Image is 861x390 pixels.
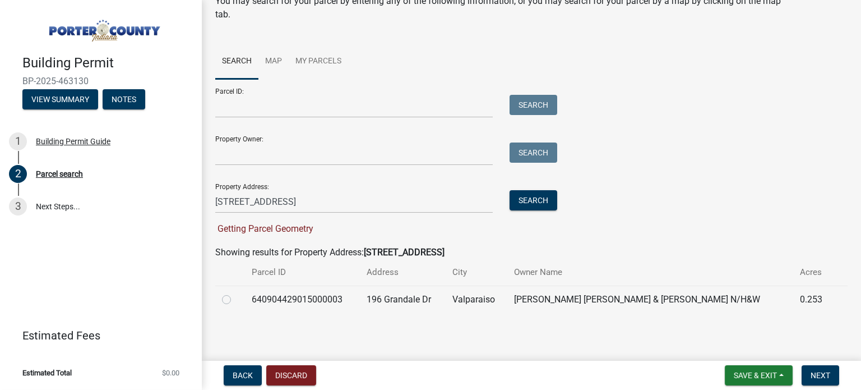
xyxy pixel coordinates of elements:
span: Estimated Total [22,369,72,377]
div: 3 [9,198,27,215]
button: Search [510,190,557,210]
td: Valparaiso [446,286,507,313]
span: Getting Parcel Geometry [215,223,313,234]
a: Map [258,44,289,80]
button: Search [510,143,557,163]
span: Next [811,371,830,380]
th: Acres [793,259,833,286]
span: Back [233,371,253,380]
button: Next [802,365,839,386]
button: Save & Exit [725,365,793,386]
div: Parcel search [36,170,83,178]
button: View Summary [22,89,98,109]
button: Discard [266,365,316,386]
span: $0.00 [162,369,179,377]
h4: Building Permit [22,55,193,71]
wm-modal-confirm: Summary [22,95,98,104]
button: Search [510,95,557,115]
span: BP-2025-463130 [22,76,179,86]
span: Save & Exit [734,371,777,380]
wm-modal-confirm: Notes [103,95,145,104]
img: Porter County, Indiana [22,12,184,43]
button: Notes [103,89,145,109]
strong: [STREET_ADDRESS] [364,247,445,258]
th: Address [360,259,446,286]
td: 640904429015000003 [245,286,360,313]
a: Estimated Fees [9,324,184,347]
td: 0.253 [793,286,833,313]
th: Owner Name [507,259,793,286]
td: 196 Grandale Dr [360,286,446,313]
th: Parcel ID [245,259,360,286]
div: 2 [9,165,27,183]
td: [PERSON_NAME] [PERSON_NAME] & [PERSON_NAME] N/H&W [507,286,793,313]
a: My Parcels [289,44,348,80]
a: Search [215,44,258,80]
th: City [446,259,507,286]
div: 1 [9,132,27,150]
button: Back [224,365,262,386]
div: Building Permit Guide [36,137,110,145]
div: Showing results for Property Address: [215,246,848,259]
